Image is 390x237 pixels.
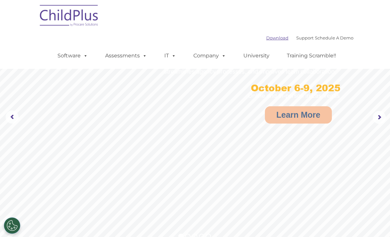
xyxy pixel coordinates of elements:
font: | [266,35,353,40]
a: IT [158,49,183,62]
a: Company [187,49,233,62]
a: Assessments [99,49,154,62]
a: Schedule A Demo [315,35,353,40]
a: Training Scramble!! [280,49,343,62]
a: Software [51,49,94,62]
button: Cookies Settings [4,217,20,234]
a: Learn More [265,106,332,124]
a: University [237,49,276,62]
img: ChildPlus by Procare Solutions [37,0,102,33]
a: Support [296,35,314,40]
a: Download [266,35,288,40]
